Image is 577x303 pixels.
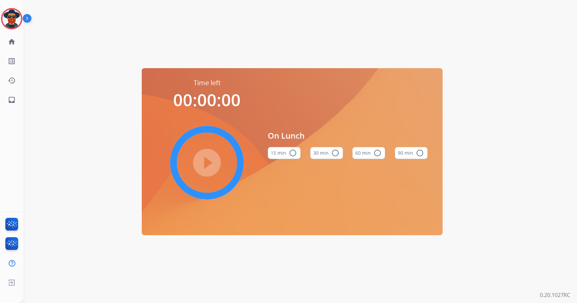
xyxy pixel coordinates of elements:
[8,38,16,46] mat-icon: home
[331,149,339,157] mat-icon: radio_button_unchecked
[8,96,16,104] mat-icon: inbox
[268,147,301,159] button: 15 min
[540,291,570,299] p: 0.20.1027RC
[2,9,21,28] img: avatar
[268,130,428,142] span: On Lunch
[173,89,241,111] span: 00:00:00
[289,149,297,157] mat-icon: radio_button_unchecked
[8,77,16,85] mat-icon: history
[395,147,428,159] button: 90 min
[352,147,385,159] button: 60 min
[194,78,221,88] span: Time left
[416,149,424,157] mat-icon: radio_button_unchecked
[310,147,343,159] button: 30 min
[373,149,381,157] mat-icon: radio_button_unchecked
[8,57,16,65] mat-icon: list_alt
